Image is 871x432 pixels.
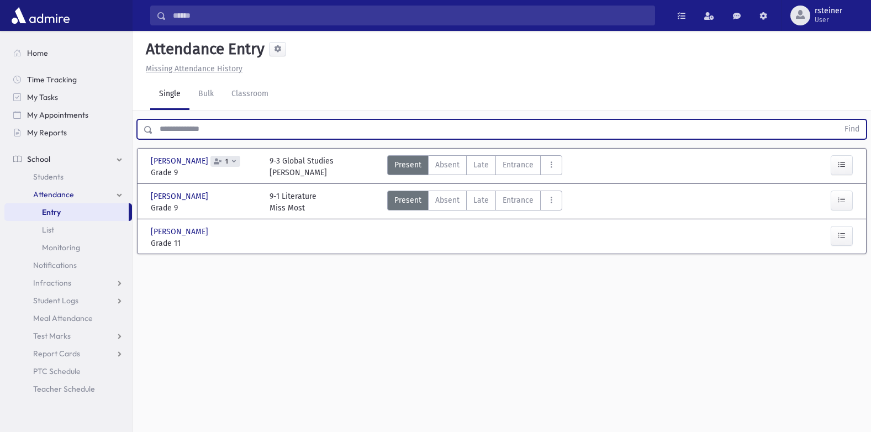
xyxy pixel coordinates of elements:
[33,313,93,323] span: Meal Attendance
[4,309,132,327] a: Meal Attendance
[4,292,132,309] a: Student Logs
[4,221,132,239] a: List
[33,278,71,288] span: Infractions
[42,225,54,235] span: List
[503,194,534,206] span: Entrance
[27,48,48,58] span: Home
[189,79,223,110] a: Bulk
[33,260,77,270] span: Notifications
[4,88,132,106] a: My Tasks
[270,155,334,178] div: 9-3 Global Studies [PERSON_NAME]
[27,110,88,120] span: My Appointments
[151,167,258,178] span: Grade 9
[4,362,132,380] a: PTC Schedule
[4,106,132,124] a: My Appointments
[4,124,132,141] a: My Reports
[4,380,132,398] a: Teacher Schedule
[223,79,277,110] a: Classroom
[4,203,129,221] a: Entry
[473,159,489,171] span: Late
[4,186,132,203] a: Attendance
[151,226,210,238] span: [PERSON_NAME]
[27,154,50,164] span: School
[4,150,132,168] a: School
[27,92,58,102] span: My Tasks
[4,256,132,274] a: Notifications
[33,349,80,359] span: Report Cards
[166,6,654,25] input: Search
[815,7,842,15] span: rsteiner
[150,79,189,110] a: Single
[4,168,132,186] a: Students
[33,189,74,199] span: Attendance
[33,172,64,182] span: Students
[33,296,78,305] span: Student Logs
[387,155,562,178] div: AttTypes
[141,64,242,73] a: Missing Attendance History
[42,243,80,252] span: Monitoring
[141,40,265,59] h5: Attendance Entry
[223,158,230,165] span: 1
[4,274,132,292] a: Infractions
[838,120,866,139] button: Find
[473,194,489,206] span: Late
[4,44,132,62] a: Home
[27,75,77,85] span: Time Tracking
[33,384,95,394] span: Teacher Schedule
[33,331,71,341] span: Test Marks
[815,15,842,24] span: User
[27,128,67,138] span: My Reports
[151,238,258,249] span: Grade 11
[387,191,562,214] div: AttTypes
[4,327,132,345] a: Test Marks
[146,64,242,73] u: Missing Attendance History
[435,194,460,206] span: Absent
[503,159,534,171] span: Entrance
[4,345,132,362] a: Report Cards
[42,207,61,217] span: Entry
[151,155,210,167] span: [PERSON_NAME]
[151,202,258,214] span: Grade 9
[394,159,421,171] span: Present
[435,159,460,171] span: Absent
[394,194,421,206] span: Present
[4,239,132,256] a: Monitoring
[151,191,210,202] span: [PERSON_NAME]
[4,71,132,88] a: Time Tracking
[270,191,316,214] div: 9-1 Literature Miss Most
[9,4,72,27] img: AdmirePro
[33,366,81,376] span: PTC Schedule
